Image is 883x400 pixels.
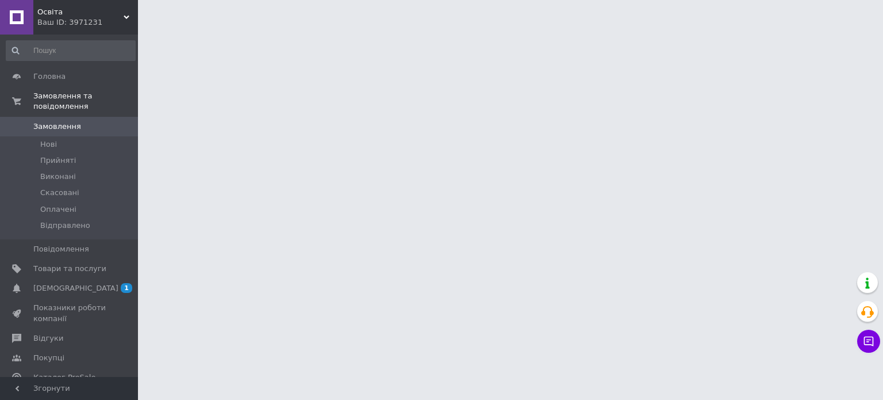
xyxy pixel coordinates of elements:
[6,40,136,61] input: Пошук
[40,155,76,166] span: Прийняті
[121,283,132,293] span: 1
[33,71,66,82] span: Головна
[33,353,64,363] span: Покупці
[33,91,138,112] span: Замовлення та повідомлення
[40,139,57,150] span: Нові
[33,264,106,274] span: Товари та послуги
[37,17,138,28] div: Ваш ID: 3971231
[33,121,81,132] span: Замовлення
[33,283,118,294] span: [DEMOGRAPHIC_DATA]
[33,303,106,323] span: Показники роботи компанії
[40,172,76,182] span: Виконані
[40,188,79,198] span: Скасовані
[33,244,89,254] span: Повідомлення
[37,7,124,17] span: Освіта
[40,204,76,215] span: Оплачені
[33,333,63,344] span: Відгуки
[40,220,90,231] span: Відправлено
[857,330,880,353] button: Чат з покупцем
[33,372,95,383] span: Каталог ProSale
